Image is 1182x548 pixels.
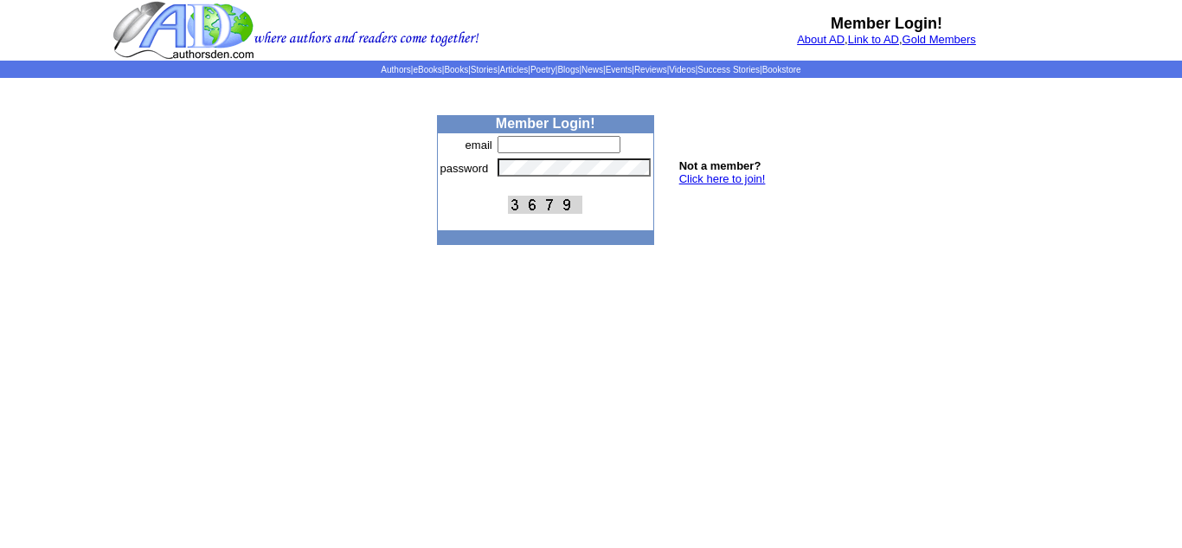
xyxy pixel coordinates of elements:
[471,65,498,74] a: Stories
[440,162,489,175] font: password
[606,65,633,74] a: Events
[669,65,695,74] a: Videos
[679,159,761,172] b: Not a member?
[679,172,766,185] a: Click here to join!
[466,139,492,152] font: email
[413,65,441,74] a: eBooks
[381,65,410,74] a: Authors
[444,65,468,74] a: Books
[557,65,579,74] a: Blogs
[508,196,582,214] img: This Is CAPTCHA Image
[762,65,801,74] a: Bookstore
[581,65,603,74] a: News
[797,33,976,46] font: , ,
[381,65,800,74] span: | | | | | | | | | | | |
[634,65,667,74] a: Reviews
[530,65,556,74] a: Poetry
[496,116,595,131] b: Member Login!
[848,33,899,46] a: Link to AD
[797,33,845,46] a: About AD
[500,65,529,74] a: Articles
[697,65,760,74] a: Success Stories
[903,33,976,46] a: Gold Members
[831,15,942,32] b: Member Login!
